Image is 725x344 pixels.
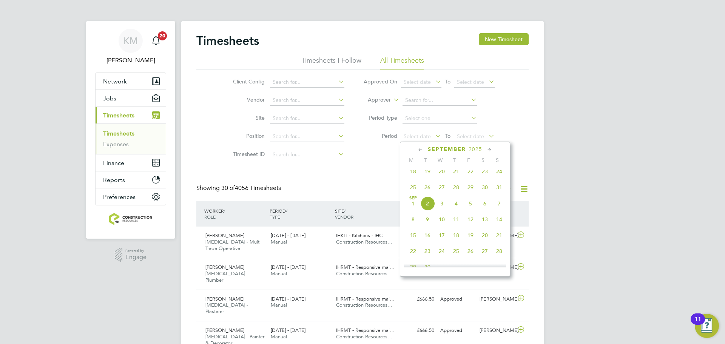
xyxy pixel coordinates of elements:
span: 4 [449,196,463,211]
div: £666.50 [398,293,437,305]
span: Construction Resources… [336,239,392,245]
span: 15 [406,228,420,242]
span: Select date [404,79,431,85]
a: 20 [148,29,164,53]
span: F [461,157,476,164]
span: 27 [478,244,492,258]
span: 2025 [469,146,482,153]
label: Site [231,114,265,121]
li: All Timesheets [380,56,424,69]
span: Jobs [103,95,116,102]
div: £666.50 [398,261,437,274]
span: 12 [463,212,478,227]
span: IHRMT - Responsive mai… [336,327,395,333]
span: Finance [103,159,124,167]
a: KM[PERSON_NAME] [95,29,166,65]
span: [MEDICAL_DATA] - Plumber [205,270,248,283]
div: £666.50 [398,324,437,337]
span: 23 [478,164,492,179]
span: 18 [406,164,420,179]
span: 7 [492,196,506,211]
span: 11 [449,212,463,227]
input: Search for... [270,95,344,106]
span: M [404,157,418,164]
span: T [447,157,461,164]
span: Construction Resources… [336,302,392,308]
span: 30 [420,260,435,274]
span: 13 [478,212,492,227]
span: 25 [449,244,463,258]
span: 24 [492,164,506,179]
span: 21 [449,164,463,179]
span: 24 [435,244,449,258]
span: TYPE [270,214,280,220]
div: Approved [437,293,477,305]
span: 20 [435,164,449,179]
button: Network [96,73,166,89]
span: [MEDICAL_DATA] - Plasterer [205,302,248,315]
span: ROLE [204,214,216,220]
span: 29 [463,180,478,194]
input: Search for... [403,95,477,106]
span: [DATE] - [DATE] [271,296,305,302]
span: 28 [449,180,463,194]
span: / [286,208,287,214]
span: Sep [406,196,420,200]
span: [DATE] - [DATE] [271,232,305,239]
span: Manual [271,302,287,308]
input: Search for... [270,150,344,160]
div: 11 [694,319,701,329]
a: Powered byEngage [115,248,147,262]
label: Approved On [363,78,397,85]
span: / [224,208,225,214]
span: [PERSON_NAME] [205,296,244,302]
span: 5 [463,196,478,211]
button: Open Resource Center, 11 new notifications [695,314,719,338]
button: New Timesheet [479,33,529,45]
div: Timesheets [96,123,166,154]
span: Manual [271,239,287,245]
span: 3 [435,196,449,211]
span: S [490,157,504,164]
span: Reports [103,176,125,184]
li: Timesheets I Follow [301,56,361,69]
div: £690.06 [398,230,437,242]
span: KM [123,36,138,46]
span: September [428,146,466,153]
span: [DATE] - [DATE] [271,327,305,333]
span: S [476,157,490,164]
label: Approver [357,96,391,104]
span: 19 [463,228,478,242]
span: 2 [420,196,435,211]
span: 30 [478,180,492,194]
span: 14 [492,212,506,227]
a: Expenses [103,140,129,148]
div: SITE [333,204,398,224]
h2: Timesheets [196,33,259,48]
span: 26 [420,180,435,194]
div: Approved [437,324,477,337]
span: 28 [492,244,506,258]
span: 16 [420,228,435,242]
label: Period [363,133,397,139]
button: Timesheets [96,107,166,123]
label: Period Type [363,114,397,121]
span: 22 [406,244,420,258]
img: construction-resources-logo-retina.png [109,213,153,225]
span: 9 [420,212,435,227]
label: Approved [463,185,512,193]
span: To [443,131,453,141]
span: 25 [406,180,420,194]
span: 27 [435,180,449,194]
input: Search for... [270,77,344,88]
div: [PERSON_NAME] [477,293,516,305]
span: 30 of [221,184,235,192]
span: VENDOR [335,214,353,220]
a: Go to home page [95,213,166,225]
span: 31 [492,180,506,194]
span: 20 [158,31,167,40]
button: Reports [96,171,166,188]
span: Powered by [125,248,147,254]
label: Client Config [231,78,265,85]
span: Engage [125,254,147,261]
